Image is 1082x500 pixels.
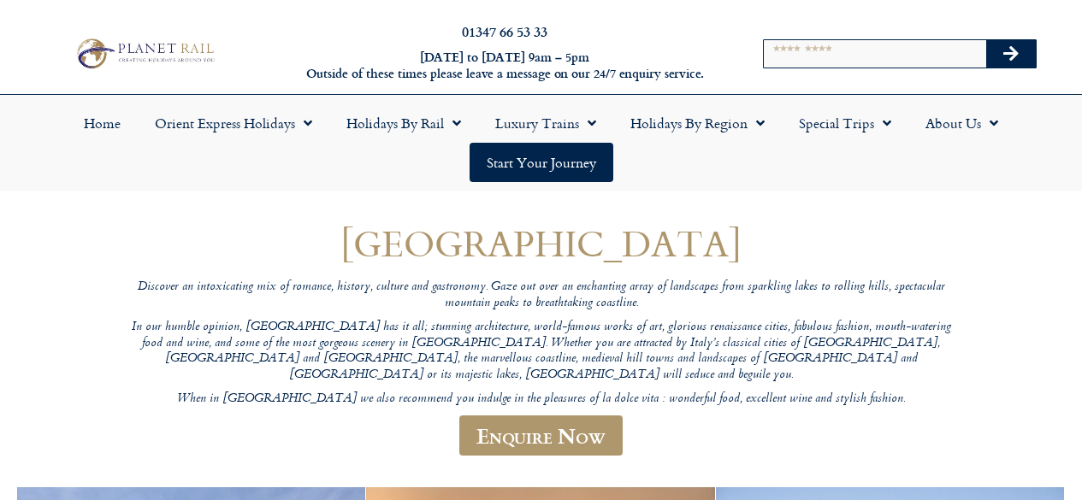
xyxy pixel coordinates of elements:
[71,35,218,71] img: Planet Rail Train Holidays Logo
[459,415,623,456] a: Enquire Now
[293,50,717,81] h6: [DATE] to [DATE] 9am – 5pm Outside of these times please leave a message on our 24/7 enquiry serv...
[478,103,613,143] a: Luxury Trains
[9,103,1073,182] nav: Menu
[67,103,138,143] a: Home
[131,279,952,311] p: Discover an intoxicating mix of romance, history, culture and gastronomy. Gaze out over an enchan...
[613,103,782,143] a: Holidays by Region
[131,223,952,263] h1: [GEOGRAPHIC_DATA]
[470,143,613,182] a: Start your Journey
[138,103,329,143] a: Orient Express Holidays
[908,103,1015,143] a: About Us
[782,103,908,143] a: Special Trips
[986,40,1036,68] button: Search
[131,391,952,408] p: When in [GEOGRAPHIC_DATA] we also recommend you indulge in the pleasures of la dolce vita : wonde...
[329,103,478,143] a: Holidays by Rail
[131,320,952,384] p: In our humble opinion, [GEOGRAPHIC_DATA] has it all; stunning architecture, world-famous works of...
[462,21,547,41] a: 01347 66 53 33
